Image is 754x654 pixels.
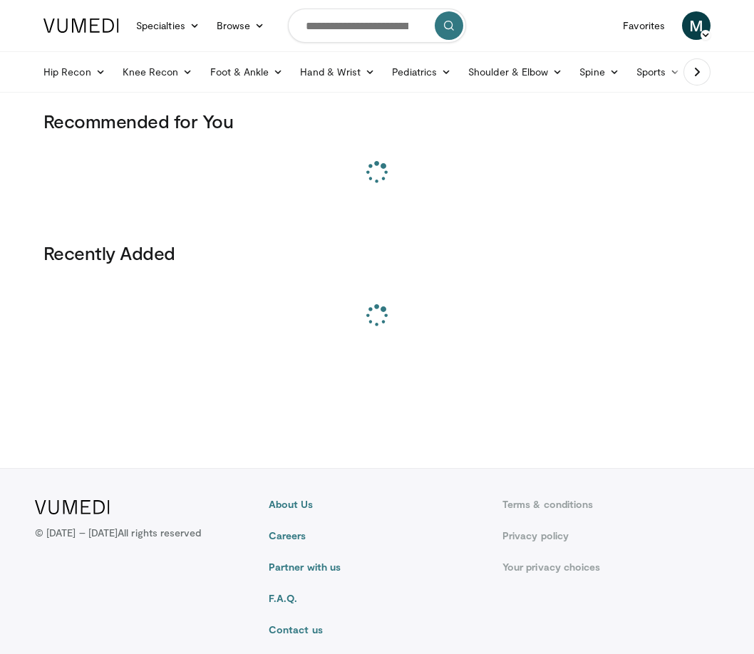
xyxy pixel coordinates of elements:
a: Hip Recon [35,58,114,86]
img: VuMedi Logo [35,500,110,514]
h3: Recently Added [43,242,711,264]
input: Search topics, interventions [288,9,466,43]
img: VuMedi Logo [43,19,119,33]
a: Privacy policy [502,529,719,543]
p: © [DATE] – [DATE] [35,526,202,540]
a: Specialties [128,11,208,40]
a: Knee Recon [114,58,202,86]
a: F.A.Q. [269,591,485,606]
a: Browse [208,11,274,40]
a: Contact us [269,623,485,637]
a: Favorites [614,11,673,40]
span: All rights reserved [118,526,201,539]
a: M [682,11,711,40]
a: Terms & conditions [502,497,719,512]
a: Foot & Ankle [202,58,292,86]
a: Hand & Wrist [291,58,383,86]
a: About Us [269,497,485,512]
a: Partner with us [269,560,485,574]
a: Pediatrics [383,58,460,86]
a: Careers [269,529,485,543]
a: Sports [628,58,689,86]
h3: Recommended for You [43,110,711,133]
a: Spine [571,58,627,86]
a: Your privacy choices [502,560,719,574]
a: Shoulder & Elbow [460,58,571,86]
